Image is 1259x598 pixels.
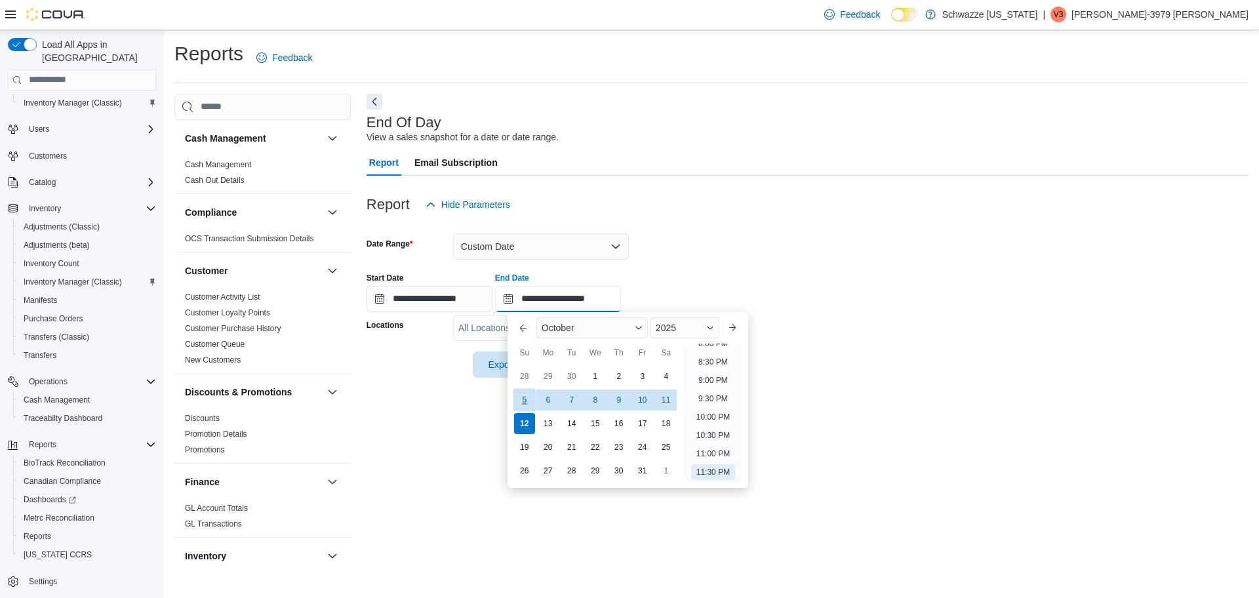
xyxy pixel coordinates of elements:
[185,308,270,317] a: Customer Loyalty Points
[3,435,161,454] button: Reports
[18,348,156,363] span: Transfers
[609,366,629,387] div: day-2
[24,121,54,137] button: Users
[185,386,292,399] h3: Discounts & Promotions
[185,233,314,244] span: OCS Transaction Submission Details
[272,51,312,64] span: Feedback
[13,328,161,346] button: Transfers (Classic)
[18,528,56,544] a: Reports
[325,263,340,279] button: Customer
[185,355,241,365] a: New Customers
[24,332,89,342] span: Transfers (Classic)
[367,320,404,330] label: Locations
[18,492,156,508] span: Dashboards
[632,389,653,410] div: day-10
[24,277,122,287] span: Inventory Manager (Classic)
[185,206,237,219] h3: Compliance
[481,351,538,378] span: Export
[18,455,156,471] span: BioTrack Reconciliation
[819,1,885,28] a: Feedback
[514,366,535,387] div: day-28
[538,342,559,363] div: Mo
[656,460,677,481] div: day-1
[185,549,226,563] h3: Inventory
[561,413,582,434] div: day-14
[656,366,677,387] div: day-4
[24,494,76,505] span: Dashboards
[185,308,270,318] span: Customer Loyalty Points
[185,355,241,365] span: New Customers
[24,174,156,190] span: Catalog
[13,546,161,564] button: [US_STATE] CCRS
[632,413,653,434] div: day-17
[251,45,317,71] a: Feedback
[18,219,105,235] a: Adjustments (Classic)
[18,292,156,308] span: Manifests
[414,149,498,176] span: Email Subscription
[24,531,51,542] span: Reports
[536,317,648,338] div: Button. Open the month selector. October is currently selected.
[3,199,161,218] button: Inventory
[185,234,314,243] a: OCS Transaction Submission Details
[367,94,382,110] button: Next
[24,121,156,137] span: Users
[29,177,56,188] span: Catalog
[185,519,242,529] span: GL Transactions
[585,342,606,363] div: We
[18,348,62,363] a: Transfers
[693,372,733,388] li: 9:00 PM
[29,439,56,450] span: Reports
[13,309,161,328] button: Purchase Orders
[24,258,79,269] span: Inventory Count
[542,323,574,333] span: October
[891,8,919,22] input: Dark Mode
[24,201,66,216] button: Inventory
[185,292,260,302] a: Customer Activity List
[1054,7,1064,22] span: V3
[13,454,161,472] button: BioTrack Reconciliation
[367,286,492,312] input: Press the down key to open a popover containing a calendar.
[514,413,535,434] div: day-12
[24,437,62,452] button: Reports
[24,148,72,164] a: Customers
[1071,7,1249,22] p: [PERSON_NAME]-3979 [PERSON_NAME]
[18,311,89,327] a: Purchase Orders
[3,173,161,191] button: Catalog
[514,342,535,363] div: Su
[174,231,351,252] div: Compliance
[656,389,677,410] div: day-11
[609,342,629,363] div: Th
[24,437,156,452] span: Reports
[185,339,245,349] span: Customer Queue
[514,437,535,458] div: day-19
[420,191,515,218] button: Hide Parameters
[13,472,161,490] button: Canadian Compliance
[473,351,546,378] button: Export
[174,289,351,373] div: Customer
[24,374,73,389] button: Operations
[453,233,629,260] button: Custom Date
[18,256,85,271] a: Inventory Count
[693,391,733,407] li: 9:30 PM
[24,201,156,216] span: Inventory
[3,372,161,391] button: Operations
[18,492,81,508] a: Dashboards
[13,254,161,273] button: Inventory Count
[13,391,161,409] button: Cash Management
[24,413,102,424] span: Traceabilty Dashboard
[185,160,251,169] a: Cash Management
[24,395,90,405] span: Cash Management
[24,313,83,324] span: Purchase Orders
[325,474,340,490] button: Finance
[13,527,161,546] button: Reports
[325,384,340,400] button: Discounts & Promotions
[632,460,653,481] div: day-31
[185,475,322,488] button: Finance
[185,429,247,439] span: Promotion Details
[24,222,100,232] span: Adjustments (Classic)
[18,455,111,471] a: BioTrack Reconciliation
[18,256,156,271] span: Inventory Count
[13,94,161,112] button: Inventory Manager (Classic)
[29,151,67,161] span: Customers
